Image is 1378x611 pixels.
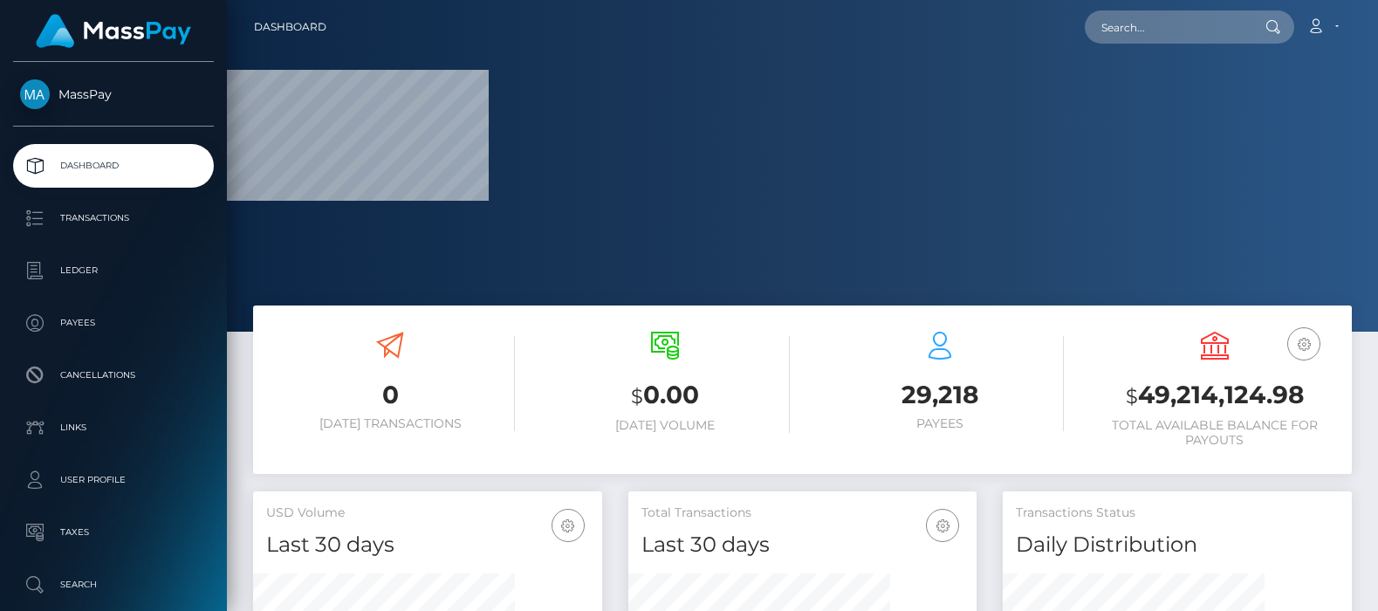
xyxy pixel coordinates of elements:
p: Payees [20,310,207,336]
p: Links [20,415,207,441]
h5: USD Volume [266,505,589,522]
small: $ [631,384,643,408]
a: Links [13,406,214,450]
p: Transactions [20,205,207,231]
h4: Last 30 days [641,530,964,560]
a: User Profile [13,458,214,502]
input: Search... [1085,10,1249,44]
h4: Daily Distribution [1016,530,1339,560]
a: Transactions [13,196,214,240]
a: Payees [13,301,214,345]
a: Search [13,563,214,607]
img: MassPay [20,79,50,109]
a: Taxes [13,511,214,554]
h6: [DATE] Volume [541,418,790,433]
h6: Total Available Balance for Payouts [1090,418,1339,448]
span: MassPay [13,86,214,102]
a: Cancellations [13,354,214,397]
p: Dashboard [20,153,207,179]
h3: 29,218 [816,378,1065,412]
p: Ledger [20,257,207,284]
img: MassPay Logo [36,14,191,48]
small: $ [1126,384,1138,408]
h3: 49,214,124.98 [1090,378,1339,414]
a: Ledger [13,249,214,292]
h3: 0.00 [541,378,790,414]
a: Dashboard [13,144,214,188]
a: Dashboard [254,9,326,45]
h5: Total Transactions [641,505,964,522]
h6: Payees [816,416,1065,431]
p: Search [20,572,207,598]
h4: Last 30 days [266,530,589,560]
h3: 0 [266,378,515,412]
p: Taxes [20,519,207,546]
h6: [DATE] Transactions [266,416,515,431]
h5: Transactions Status [1016,505,1339,522]
p: Cancellations [20,362,207,388]
p: User Profile [20,467,207,493]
